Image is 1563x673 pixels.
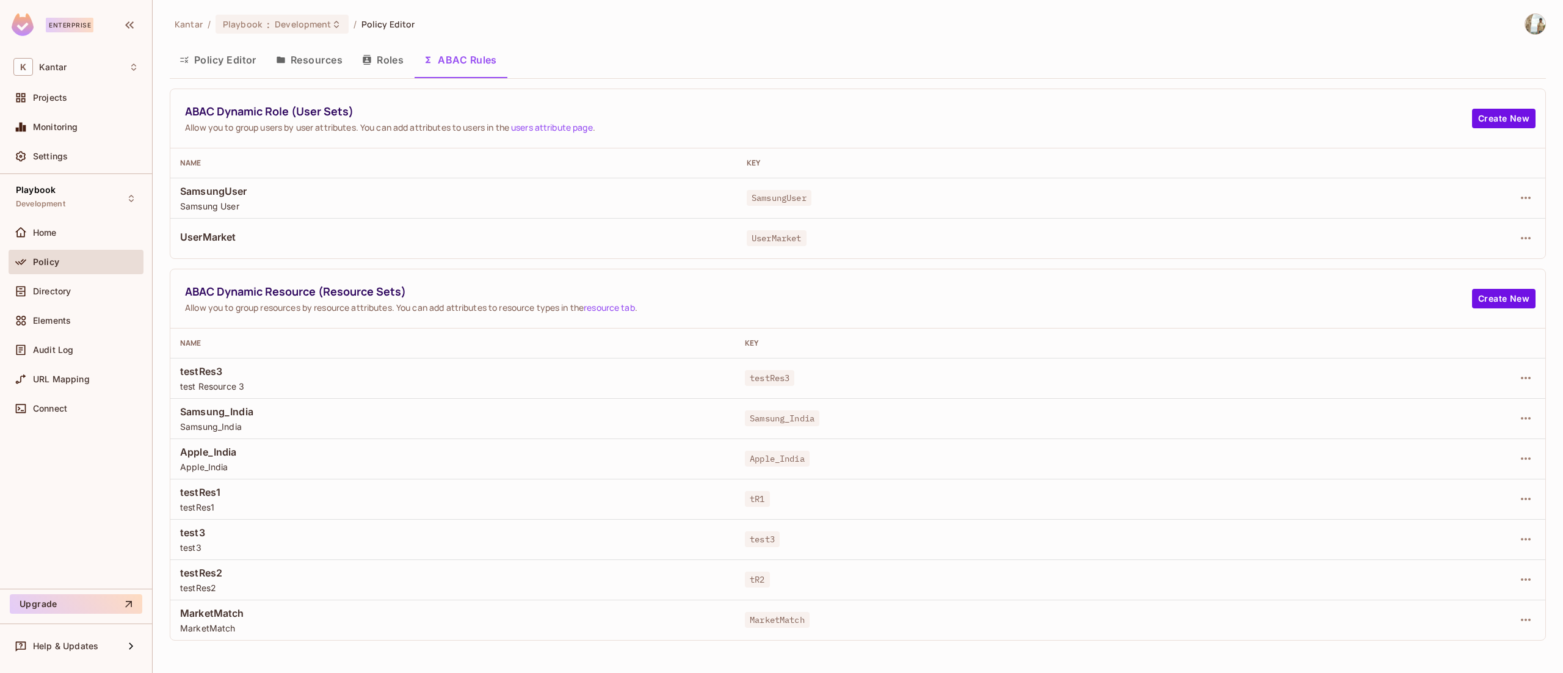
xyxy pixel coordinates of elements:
[208,18,211,30] li: /
[33,345,73,355] span: Audit Log
[33,93,67,103] span: Projects
[180,486,725,499] span: testRes1
[16,199,65,209] span: Development
[354,18,357,30] li: /
[413,45,507,75] button: ABAC Rules
[180,421,725,432] span: Samsung_India
[185,104,1472,119] span: ABAC Dynamic Role (User Sets)
[180,158,727,168] div: Name
[352,45,413,75] button: Roles
[180,526,725,539] span: test3
[16,185,56,195] span: Playbook
[745,338,1297,348] div: Key
[511,122,593,133] a: users attribute page
[180,365,725,378] span: testRes3
[745,370,794,386] span: testRes3
[180,405,725,418] span: Samsung_India
[13,58,33,76] span: K
[266,45,352,75] button: Resources
[170,45,266,75] button: Policy Editor
[180,606,725,620] span: MarketMatch
[747,158,1294,168] div: Key
[745,531,780,547] span: test3
[747,190,811,206] span: SamsungUser
[33,286,71,296] span: Directory
[33,316,71,326] span: Elements
[33,122,78,132] span: Monitoring
[33,374,90,384] span: URL Mapping
[584,302,635,313] a: resource tab
[1472,109,1536,128] button: Create New
[745,410,819,426] span: Samsung_India
[361,18,415,30] span: Policy Editor
[747,230,807,246] span: UserMarket
[10,594,142,614] button: Upgrade
[275,18,331,30] span: Development
[180,230,727,244] span: UserMarket
[180,566,725,580] span: testRes2
[39,62,67,72] span: Workspace: Kantar
[745,612,810,628] span: MarketMatch
[175,18,203,30] span: the active workspace
[180,184,727,198] span: SamsungUser
[1472,289,1536,308] button: Create New
[33,151,68,161] span: Settings
[33,641,98,651] span: Help & Updates
[223,18,262,30] span: Playbook
[185,284,1472,299] span: ABAC Dynamic Resource (Resource Sets)
[46,18,93,32] div: Enterprise
[180,582,725,594] span: testRes2
[745,572,769,588] span: tR2
[180,380,725,392] span: test Resource 3
[180,461,725,473] span: Apple_India
[185,302,1472,313] span: Allow you to group resources by resource attributes. You can add attributes to resource types in ...
[745,451,810,467] span: Apple_India
[33,257,59,267] span: Policy
[745,491,769,507] span: tR1
[33,404,67,413] span: Connect
[180,338,725,348] div: Name
[185,122,1472,133] span: Allow you to group users by user attributes. You can add attributes to users in the .
[180,542,725,553] span: test3
[266,20,270,29] span: :
[12,13,34,36] img: SReyMgAAAABJRU5ErkJggg==
[1525,14,1545,34] img: Spoorthy D Gopalagowda
[180,622,725,634] span: MarketMatch
[180,200,727,212] span: Samsung User
[180,501,725,513] span: testRes1
[33,228,57,238] span: Home
[180,445,725,459] span: Apple_India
